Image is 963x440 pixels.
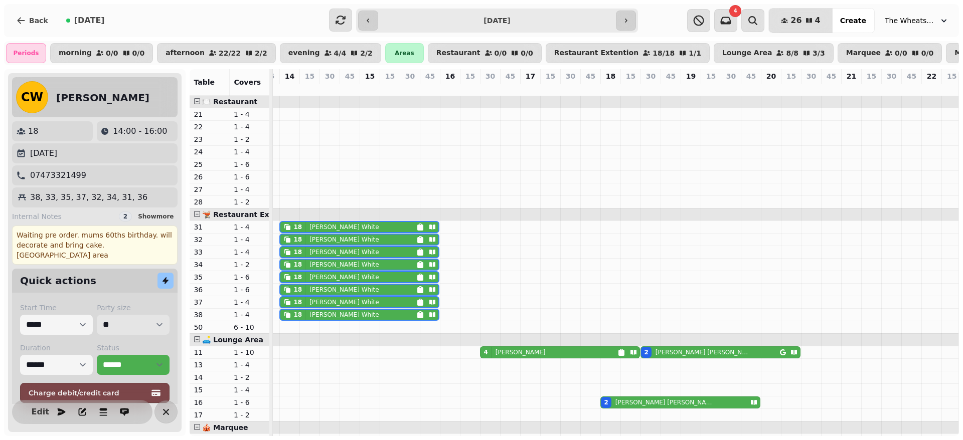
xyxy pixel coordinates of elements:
p: 0 [526,83,534,93]
button: Lounge Area8/83/3 [714,43,834,63]
p: 13 [194,360,226,370]
h2: [PERSON_NAME] [56,91,149,105]
p: [PERSON_NAME] White [309,248,379,256]
label: Duration [20,343,93,353]
p: 1 - 6 [234,397,266,407]
p: 07473321499 [30,169,86,181]
label: Status [97,343,170,353]
p: 0 [827,83,835,93]
p: 30 [405,71,415,81]
p: 4 [486,83,494,93]
p: 11 [194,347,226,357]
p: 3 / 3 [813,50,825,57]
p: 15 [867,71,876,81]
label: Party size [97,303,170,313]
p: 1 - 4 [234,247,266,257]
p: 0 / 0 [106,50,118,57]
span: 🫕 Restaurant Extention [202,210,297,218]
p: 36 [194,285,226,295]
p: 45 [907,71,916,81]
span: Back [29,17,48,24]
p: 14:00 - 16:00 [113,125,167,137]
p: 0 [707,83,715,93]
p: 0 [626,83,634,93]
p: 18 / 18 [653,50,675,57]
div: 18 [293,236,302,244]
p: Restaurant Extention [554,49,638,57]
p: 0 [406,83,414,93]
div: 18 [293,248,302,256]
button: Create [832,9,874,33]
p: 15 [626,71,635,81]
p: 1 - 4 [234,109,266,119]
p: 15 [465,71,475,81]
p: 38 [194,310,226,320]
p: 0 [847,83,855,93]
button: Restaurant0/00/0 [428,43,542,63]
p: evening [288,49,320,57]
p: [PERSON_NAME] White [309,286,379,294]
button: Marquee0/00/0 [838,43,942,63]
p: 1 - 2 [234,410,266,420]
p: 0 / 0 [132,50,145,57]
p: 24 [194,147,226,157]
div: 18 [293,223,302,231]
p: 30 [566,71,575,81]
p: 4 / 4 [334,50,347,57]
span: 4 [815,17,821,25]
p: 1 / 1 [689,50,701,57]
button: evening4/42/2 [280,43,381,63]
p: 1 - 2 [234,134,266,144]
span: Charge debit/credit card [29,389,149,396]
p: 1 - 2 [234,372,266,382]
span: 26 [790,17,801,25]
button: Restaurant Extention18/181/1 [546,43,710,63]
p: 1 - 4 [234,310,266,320]
p: 38, 33, 35, 37, 32, 34, 31, 36 [30,191,147,203]
p: 1 - 10 [234,347,266,357]
p: 18 [285,83,293,93]
p: 22 [194,122,226,132]
p: 15 [546,71,555,81]
p: 0 [727,83,735,93]
span: CW [21,91,43,103]
p: 1 - 2 [234,197,266,207]
p: 0 [326,83,334,93]
p: 18 [28,125,38,137]
button: morning0/00/0 [50,43,153,63]
p: 0 [807,83,815,93]
div: Areas [385,43,424,63]
div: 18 [293,273,302,281]
span: 4 [734,9,737,14]
h2: Quick actions [20,274,96,288]
p: 1 - 4 [234,385,266,395]
p: 1 - 6 [234,272,266,282]
p: 0 [907,83,915,93]
p: 0 [386,83,394,93]
p: 32 [194,235,226,245]
p: 0 [747,83,755,93]
p: [PERSON_NAME] White [309,273,379,281]
p: 0 / 0 [521,50,533,57]
p: 1 - 6 [234,285,266,295]
p: 2 [647,83,655,93]
div: Waiting pre order. mums 60ths birthday. will decorate and bring cake. [GEOGRAPHIC_DATA] area [12,226,178,265]
p: 14 [285,71,294,81]
p: [PERSON_NAME] [496,348,546,356]
p: 0 [787,83,795,93]
p: [PERSON_NAME] White [309,236,379,244]
div: 18 [293,311,302,319]
p: 15 [305,71,314,81]
p: 0 [346,83,354,93]
p: [PERSON_NAME] White [309,298,379,306]
button: afternoon22/222/2 [157,43,276,63]
p: 21 [194,109,226,119]
button: The Wheatsheaf [879,12,955,30]
p: 0 [586,83,594,93]
p: 15 [385,71,395,81]
p: 27 [194,184,226,194]
p: 15 [947,71,956,81]
p: 50 [194,322,226,332]
span: 🎪 Marquee [202,423,248,431]
span: 🛋️ Lounge Area [202,336,263,344]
